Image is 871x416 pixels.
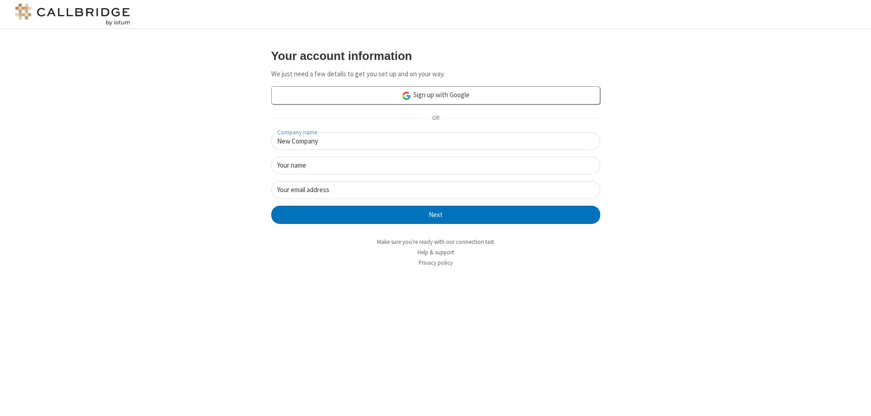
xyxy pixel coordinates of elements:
p: We just need a few details to get you set up and on your way. [271,69,600,79]
button: Next [271,206,600,224]
span: OR [428,112,443,125]
a: Make sure you're ready with our connection test [377,238,494,246]
img: logo@2x.png [14,4,132,25]
a: Sign up with Google [271,86,600,104]
h3: Your account information [271,50,600,62]
a: Privacy policy [419,259,453,267]
input: Your email address [271,181,600,199]
a: Help & support [417,248,454,256]
input: Your name [271,157,600,174]
img: google-icon.png [401,91,411,101]
input: Company name [271,132,600,150]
